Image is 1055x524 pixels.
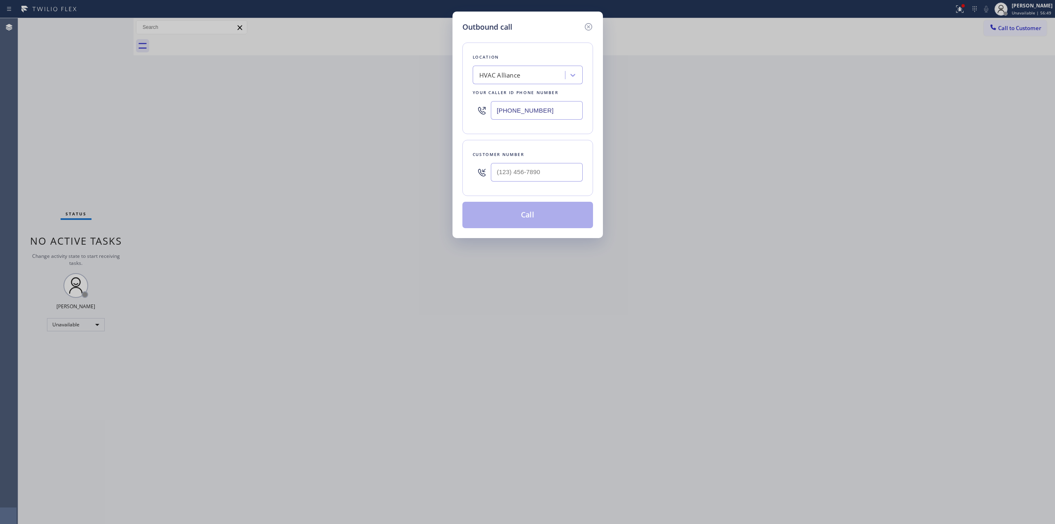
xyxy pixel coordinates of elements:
[473,53,583,61] div: Location
[473,150,583,159] div: Customer number
[462,202,593,228] button: Call
[462,21,512,33] h5: Outbound call
[491,101,583,120] input: (123) 456-7890
[479,71,520,80] div: HVAC Alliance
[491,163,583,182] input: (123) 456-7890
[473,88,583,97] div: Your caller id phone number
